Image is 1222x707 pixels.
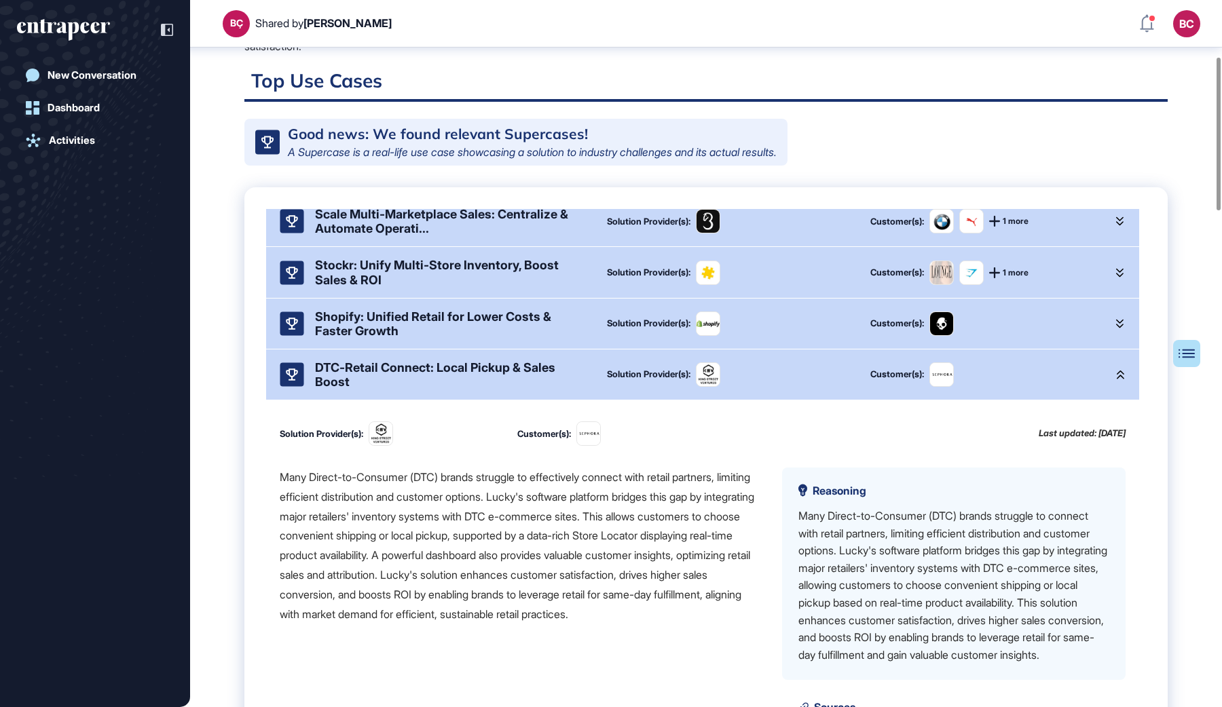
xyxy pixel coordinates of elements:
[303,16,392,30] span: [PERSON_NAME]
[577,428,600,438] img: SEPHORA-logo
[315,360,585,389] div: DTC-Retail Connect: Local Pickup & Sales Boost
[813,485,866,496] span: Reasoning
[1173,10,1200,37] button: bc
[960,210,983,233] img: Puma-logo
[697,363,720,386] img: image
[930,369,953,379] img: SEPHORA-logo
[697,261,720,284] img: image
[1003,217,1029,225] span: 1 more
[17,62,173,89] a: New Conversation
[870,319,924,328] div: Customer(s):
[870,217,924,226] div: Customer(s):
[17,19,110,41] div: entrapeer-logo
[255,17,392,30] div: Shared by
[1039,428,1126,438] div: Last updated: [DATE]
[517,429,571,438] div: Customer(s):
[17,127,173,154] a: Activities
[48,102,100,114] div: Dashboard
[288,147,777,157] div: A Supercase is a real-life use case showcasing a solution to industry challenges and its actual r...
[697,318,720,330] img: image
[697,210,720,233] img: image
[17,94,173,121] a: Dashboard
[1003,269,1029,277] span: 1 more
[230,18,243,28] div: BÇ
[315,309,585,338] div: Shopify: Unified Retail for Lower Costs & Faster Growth
[607,217,690,226] div: Solution Provider(s):
[930,212,953,231] img: Bayerische Motoren Werke BMW-logo
[48,69,136,81] div: New Conversation
[315,207,585,235] div: Scale Multi-Marketplace Sales: Centralize & Automate Operati...
[870,370,924,379] div: Customer(s):
[798,508,1109,664] div: Many Direct-to-Consumer (DTC) brands struggle to connect with retail partners, limiting efficient...
[244,69,1168,102] h2: Top Use Cases
[930,261,953,284] img: Lounge Underwear-logo
[607,268,690,277] div: Solution Provider(s):
[315,258,585,286] div: Stockr: Unify Multi-Store Inventory, Boost Sales & ROI
[607,370,690,379] div: Solution Provider(s):
[607,319,690,328] div: Solution Provider(s):
[288,127,588,141] div: Good news: We found relevant Supercases!
[280,429,363,438] div: Solution Provider(s):
[280,467,760,624] div: Many Direct-to-Consumer (DTC) brands struggle to effectively connect with retail partners, limiti...
[870,268,924,277] div: Customer(s):
[49,134,95,147] div: Activities
[930,312,953,335] img: Skullcandy-logo
[369,422,392,445] img: image
[960,261,983,284] img: Gymshark-logo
